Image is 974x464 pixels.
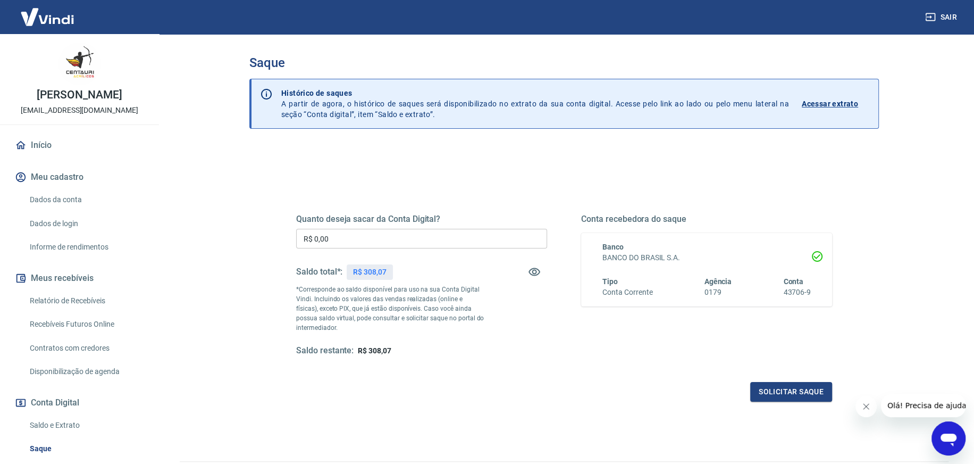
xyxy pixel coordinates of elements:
[802,98,858,109] p: Acessar extrato
[281,88,789,98] p: Histórico de saques
[13,391,146,415] button: Conta Digital
[281,88,789,120] p: A partir de agora, o histórico de saques será disponibilizado no extrato da sua conta digital. Ac...
[704,277,732,286] span: Agência
[21,105,138,116] p: [EMAIL_ADDRESS][DOMAIN_NAME]
[602,287,652,298] h6: Conta Corrente
[26,337,146,359] a: Contratos com credores
[783,277,803,286] span: Conta
[602,243,624,251] span: Banco
[931,421,965,455] iframe: Botão para abrir a janela de mensagens
[13,267,146,290] button: Meus recebíveis
[783,287,811,298] h6: 43706-9
[26,415,146,436] a: Saldo e Extrato
[37,89,122,101] p: [PERSON_NAME]
[13,134,146,157] a: Início
[296,345,354,357] h5: Saldo restante:
[923,7,961,27] button: Sair
[13,1,82,33] img: Vindi
[26,189,146,211] a: Dados da conta
[296,267,342,277] h5: Saldo total*:
[58,43,101,85] img: dd6b44d6-53e7-4c2f-acc0-25087f8ca7ac.jpeg
[581,214,832,225] h5: Conta recebedora do saque
[296,285,484,333] p: *Corresponde ao saldo disponível para uso na sua Conta Digital Vindi. Incluindo os valores das ve...
[26,313,146,335] a: Recebíveis Futuros Online
[6,7,89,16] span: Olá! Precisa de ajuda?
[881,394,965,417] iframe: Mensagem da empresa
[26,236,146,258] a: Informe de rendimentos
[353,267,387,278] p: R$ 308,07
[13,165,146,189] button: Meu cadastro
[249,55,879,70] h3: Saque
[26,361,146,383] a: Disponibilização de agenda
[855,396,877,417] iframe: Fechar mensagem
[26,438,146,460] a: Saque
[704,287,732,298] h6: 0179
[296,214,547,225] h5: Quanto deseja sacar da Conta Digital?
[358,346,391,355] span: R$ 308,07
[26,213,146,235] a: Dados de login
[602,252,811,263] h6: BANCO DO BRASIL S.A.
[750,382,832,402] button: Solicitar saque
[602,277,618,286] span: Tipo
[802,88,870,120] a: Acessar extrato
[26,290,146,312] a: Relatório de Recebíveis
